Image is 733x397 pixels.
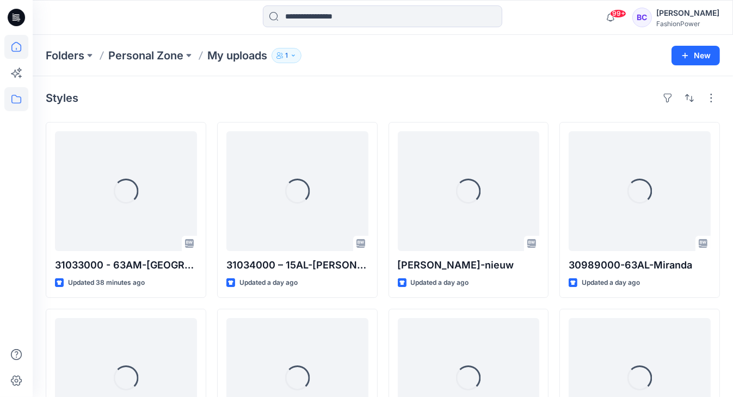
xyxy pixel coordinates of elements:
[46,48,84,63] a: Folders
[632,8,652,27] div: BC
[46,91,78,105] h4: Styles
[656,7,719,20] div: [PERSON_NAME]
[68,277,145,289] p: Updated 38 minutes ago
[569,258,711,273] p: 30989000-63AL-Miranda
[55,258,197,273] p: 31033000 - 63AM-[GEOGRAPHIC_DATA]
[239,277,298,289] p: Updated a day ago
[411,277,469,289] p: Updated a day ago
[672,46,720,65] button: New
[610,9,626,18] span: 99+
[656,20,719,28] div: FashionPower
[285,50,288,62] p: 1
[582,277,640,289] p: Updated a day ago
[226,258,368,273] p: 31034000 – 15AL-[PERSON_NAME]
[108,48,183,63] a: Personal Zone
[207,48,267,63] p: My uploads
[272,48,301,63] button: 1
[398,258,540,273] p: [PERSON_NAME]-nieuw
